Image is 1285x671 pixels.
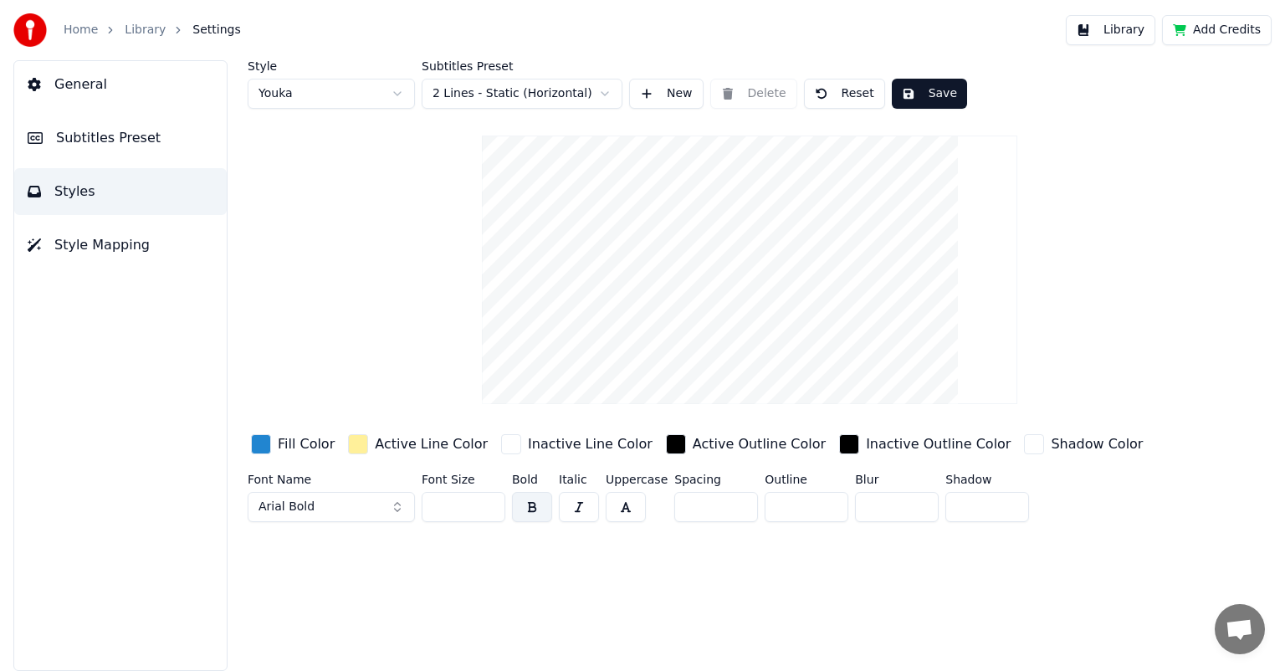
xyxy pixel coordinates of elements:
div: Inactive Outline Color [866,434,1011,454]
span: Styles [54,182,95,202]
div: Shadow Color [1051,434,1143,454]
img: youka [13,13,47,47]
a: Library [125,22,166,38]
label: Uppercase [606,474,668,485]
button: Inactive Outline Color [836,431,1014,458]
div: Active Outline Color [693,434,826,454]
a: Home [64,22,98,38]
button: New [629,79,704,109]
button: Save [892,79,967,109]
label: Outline [765,474,848,485]
label: Shadow [945,474,1029,485]
label: Italic [559,474,599,485]
label: Font Size [422,474,505,485]
button: Inactive Line Color [498,431,656,458]
span: Style Mapping [54,235,150,255]
button: Fill Color [248,431,338,458]
span: General [54,74,107,95]
label: Spacing [674,474,758,485]
button: Library [1066,15,1155,45]
div: Active Line Color [375,434,488,454]
div: Inactive Line Color [528,434,653,454]
button: Styles [14,168,227,215]
label: Blur [855,474,939,485]
button: Active Outline Color [663,431,829,458]
label: Font Name [248,474,415,485]
button: Shadow Color [1021,431,1146,458]
label: Bold [512,474,552,485]
span: Arial Bold [259,499,315,515]
div: Fill Color [278,434,335,454]
label: Style [248,60,415,72]
button: Active Line Color [345,431,491,458]
label: Subtitles Preset [422,60,622,72]
span: Settings [192,22,240,38]
button: Add Credits [1162,15,1272,45]
button: Reset [804,79,885,109]
span: Subtitles Preset [56,128,161,148]
button: General [14,61,227,108]
button: Subtitles Preset [14,115,227,161]
nav: breadcrumb [64,22,241,38]
div: Otevřený chat [1215,604,1265,654]
button: Style Mapping [14,222,227,269]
